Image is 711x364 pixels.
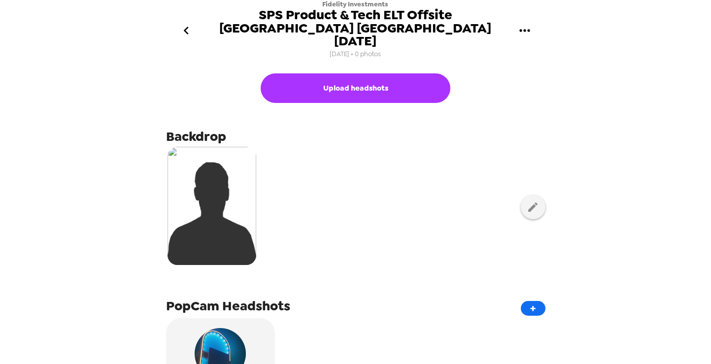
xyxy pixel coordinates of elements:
[170,14,202,46] button: go back
[166,297,290,315] span: PopCam Headshots
[166,128,226,145] span: Backdrop
[521,301,545,316] button: +
[261,73,450,103] button: Upload headshots
[509,14,541,46] button: gallery menu
[202,8,509,48] span: SPS Product & Tech ELT Offsite [GEOGRAPHIC_DATA] [GEOGRAPHIC_DATA] [DATE]
[168,147,256,265] img: silhouette
[330,48,381,61] span: [DATE] • 0 photos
